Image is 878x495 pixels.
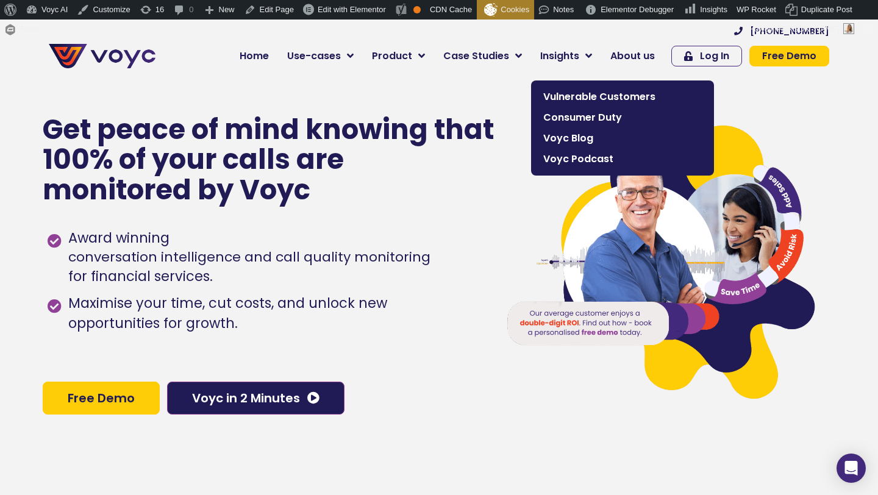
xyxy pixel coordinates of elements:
a: Howdy, [744,20,859,39]
span: Voyc Blog [543,131,702,146]
span: Use-cases [287,49,341,63]
span: Case Studies [443,49,509,63]
span: Product [372,49,412,63]
a: Voyc Blog [537,128,708,149]
span: Voyc in 2 Minutes [192,392,300,404]
span: Maximise your time, cut costs, and unlock new opportunities for growth. [65,293,482,335]
a: Vulnerable Customers [537,87,708,107]
a: Log In [671,46,742,66]
div: Open Intercom Messenger [837,454,866,483]
span: Edit with Elementor [318,5,386,14]
span: Forms [20,20,43,39]
a: Use-cases [278,44,363,68]
a: Insights [531,44,601,68]
a: Voyc in 2 Minutes [167,382,344,415]
p: Get peace of mind knowing that 100% of your calls are monitored by Voyc [43,115,496,205]
span: Free Demo [68,392,135,404]
h1: conversation intelligence and call quality monitoring [68,249,430,266]
span: Free Demo [762,51,816,61]
a: Free Demo [749,46,829,66]
span: Log In [700,51,729,61]
span: About us [610,49,655,63]
a: Case Studies [434,44,531,68]
span: Consumer Duty [543,110,702,125]
span: Home [240,49,269,63]
span: [PERSON_NAME] [774,24,840,34]
div: OK [413,6,421,13]
span: Award winning for financial services. [65,228,430,287]
span: Vulnerable Customers [543,90,702,104]
img: voyc-full-logo [49,44,155,68]
span: Voyc Podcast [543,152,702,166]
a: Voyc Podcast [537,149,708,169]
a: Product [363,44,434,68]
a: Free Demo [43,382,160,415]
span: Insights [540,49,579,63]
a: [PHONE_NUMBER] [734,27,829,35]
a: Consumer Duty [537,107,708,128]
a: About us [601,44,664,68]
a: Home [230,44,278,68]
